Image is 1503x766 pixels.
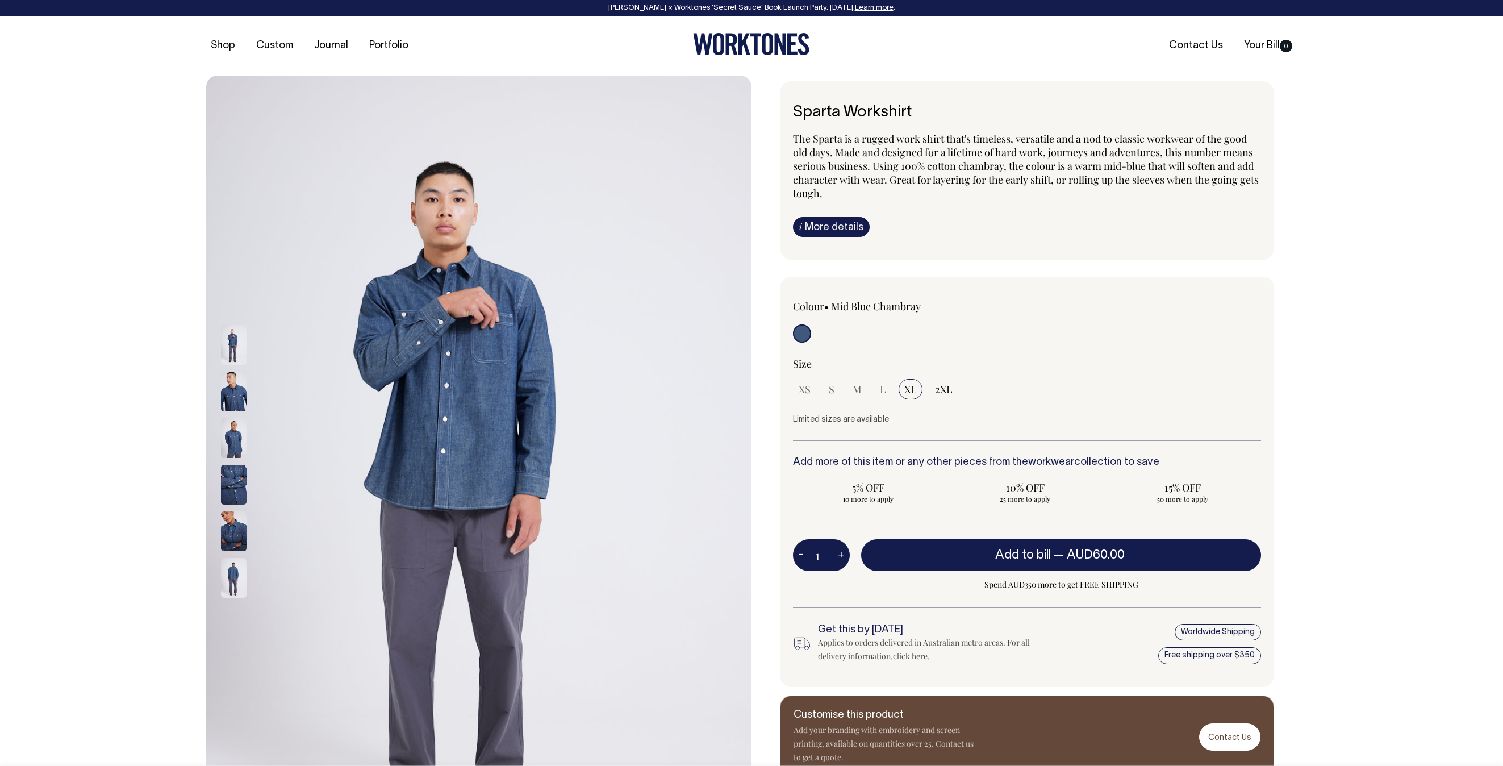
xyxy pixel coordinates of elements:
button: + [832,544,850,567]
img: mid-blue-chambray [221,511,247,551]
img: mid-blue-chambray [221,558,247,598]
span: AUD60.00 [1067,549,1125,561]
img: mid-blue-chambray [221,325,247,365]
a: click here [893,651,928,661]
a: Custom [252,36,298,55]
label: Mid Blue Chambray [831,299,921,313]
a: Journal [310,36,353,55]
a: Your Bill0 [1239,36,1297,55]
span: 25 more to apply [956,494,1095,503]
input: 5% OFF 10 more to apply [793,477,943,507]
a: Contact Us [1164,36,1228,55]
input: M [847,379,867,399]
span: Spend AUD350 more to get FREE SHIPPING [861,578,1261,592]
div: Applies to orders delivered in Australian metro areas. For all delivery information, . [818,636,1049,663]
input: 15% OFF 50 more to apply [1107,477,1258,507]
div: Colour [793,299,980,313]
span: M [853,382,862,396]
span: 50 more to apply [1113,494,1252,503]
a: Contact Us [1199,723,1260,750]
span: XL [904,382,917,396]
p: Add your branding with embroidery and screen printing, available on quantities over 25. Contact u... [794,723,975,764]
span: The Sparta is a rugged work shirt that's timeless, versatile and a nod to classic workwear of the... [793,132,1259,200]
a: iMore details [793,217,870,237]
span: Add to bill [995,549,1051,561]
div: [PERSON_NAME] × Worktones ‘Secret Sauce’ Book Launch Party, [DATE]. . [11,4,1492,12]
span: 15% OFF [1113,481,1252,494]
span: — [1054,549,1128,561]
input: 10% OFF 25 more to apply [950,477,1101,507]
img: mid-blue-chambray [221,418,247,458]
span: i [799,220,802,232]
button: - [793,544,809,567]
span: XS [799,382,811,396]
button: Add to bill —AUD60.00 [861,539,1261,571]
input: S [823,379,840,399]
input: 2XL [929,379,958,399]
div: Size [793,357,1261,370]
span: 10 more to apply [799,494,938,503]
span: Limited sizes are available [793,416,889,423]
span: 10% OFF [956,481,1095,494]
a: Shop [206,36,240,55]
input: XS [793,379,816,399]
span: S [829,382,834,396]
a: Portfolio [365,36,413,55]
h6: Get this by [DATE] [818,625,1049,636]
img: mid-blue-chambray [221,465,247,505]
span: L [880,382,886,396]
h6: Add more of this item or any other pieces from the collection to save [793,457,1261,468]
span: 0 [1280,40,1292,52]
span: • [824,299,829,313]
a: Learn more [855,5,894,11]
h6: Sparta Workshirt [793,104,1261,122]
input: L [874,379,892,399]
span: 5% OFF [799,481,938,494]
span: 2XL [935,382,953,396]
h6: Customise this product [794,710,975,721]
img: mid-blue-chambray [221,372,247,411]
input: XL [899,379,922,399]
a: workwear [1028,457,1074,467]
